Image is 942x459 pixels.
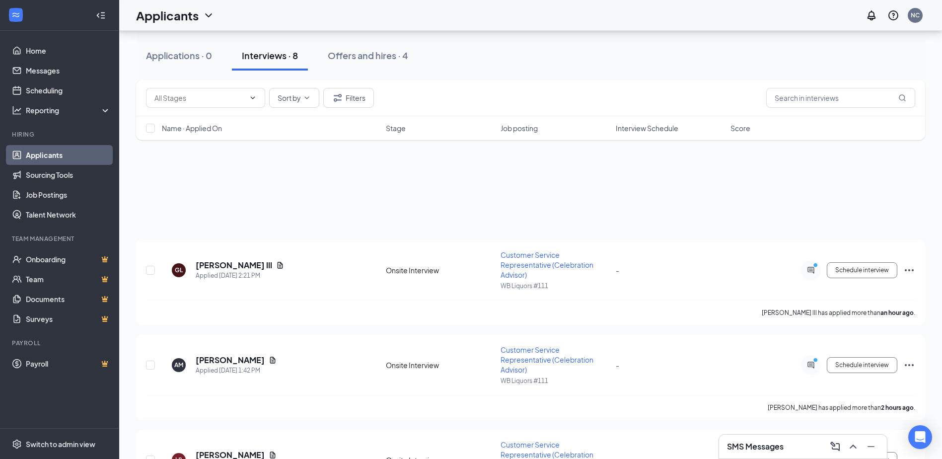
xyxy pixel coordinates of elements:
[196,271,284,281] div: Applied [DATE] 2:21 PM
[332,92,344,104] svg: Filter
[880,309,914,316] b: an hour ago
[11,10,21,20] svg: WorkstreamLogo
[175,266,183,274] div: GL
[269,88,319,108] button: Sort byChevronDown
[501,377,609,385] p: WB Liquors #111
[303,94,311,102] svg: ChevronDown
[242,49,298,62] div: Interviews · 8
[26,105,111,115] div: Reporting
[276,261,284,269] svg: Document
[903,359,915,371] svg: Ellipses
[26,145,111,165] a: Applicants
[12,339,109,347] div: Payroll
[908,425,932,449] div: Open Intercom Messenger
[845,439,861,455] button: ChevronUp
[269,356,277,364] svg: Document
[827,357,897,373] button: Schedule interview
[26,165,111,185] a: Sourcing Tools
[12,105,22,115] svg: Analysis
[835,267,889,274] span: Schedule interview
[903,264,915,276] svg: Ellipses
[887,9,899,21] svg: QuestionInfo
[26,249,111,269] a: OnboardingCrown
[26,205,111,225] a: Talent Network
[386,360,495,370] div: Onsite Interview
[26,269,111,289] a: TeamCrown
[136,7,199,24] h1: Applicants
[865,441,877,453] svg: Minimize
[96,10,106,20] svg: Collapse
[196,366,277,376] div: Applied [DATE] 1:42 PM
[196,260,272,271] h5: [PERSON_NAME] lll
[501,123,538,133] span: Job posting
[26,354,111,374] a: PayrollCrown
[866,9,877,21] svg: Notifications
[501,345,593,374] span: Customer Service Representative (Celebration Advisor)
[26,80,111,100] a: Scheduling
[269,451,277,459] svg: Document
[26,185,111,205] a: Job Postings
[154,92,245,103] input: All Stages
[26,439,95,449] div: Switch to admin view
[835,362,889,369] span: Schedule interview
[616,361,619,370] span: -
[162,123,222,133] span: Name · Applied On
[501,250,593,279] span: Customer Service Representative (Celebration Advisor)
[12,234,109,243] div: Team Management
[26,61,111,80] a: Messages
[616,266,619,275] span: -
[730,123,750,133] span: Score
[762,308,915,317] p: [PERSON_NAME] lll has applied more than .
[829,441,841,453] svg: ComposeMessage
[328,49,408,62] div: Offers and hires · 4
[146,49,212,62] div: Applications · 0
[827,439,843,455] button: ComposeMessage
[203,9,215,21] svg: ChevronDown
[881,404,914,411] b: 2 hours ago
[12,439,22,449] svg: Settings
[766,88,915,108] input: Search in interviews
[386,123,406,133] span: Stage
[811,262,823,270] svg: PrimaryDot
[911,11,920,19] div: NC
[278,94,301,101] span: Sort by
[174,361,183,369] div: AM
[898,94,906,102] svg: MagnifyingGlass
[847,441,859,453] svg: ChevronUp
[768,403,915,412] p: [PERSON_NAME] has applied more than .
[811,357,823,365] svg: PrimaryDot
[827,262,897,278] button: Schedule interview
[727,441,784,452] h3: SMS Messages
[323,88,374,108] button: Filter Filters
[249,94,257,102] svg: ChevronDown
[26,309,111,329] a: SurveysCrown
[196,355,265,366] h5: [PERSON_NAME]
[501,282,609,290] p: WB Liquors #111
[863,439,879,455] button: Minimize
[26,289,111,309] a: DocumentsCrown
[805,361,817,369] svg: ActiveChat
[805,266,817,274] svg: ActiveChat
[386,265,495,275] div: Onsite Interview
[12,130,109,139] div: Hiring
[26,41,111,61] a: Home
[616,123,678,133] span: Interview Schedule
